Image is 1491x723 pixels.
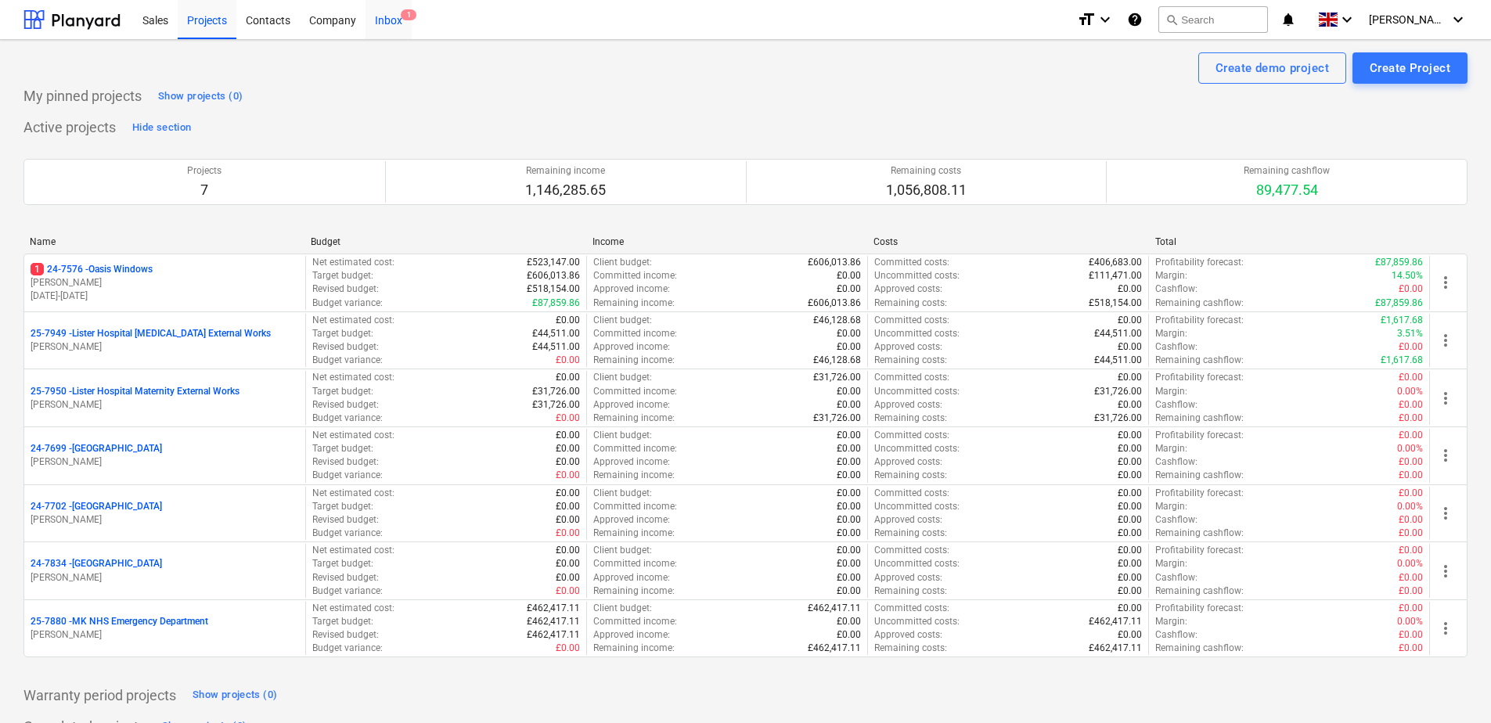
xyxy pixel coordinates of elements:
[813,354,861,367] p: £46,128.68
[312,544,394,557] p: Net estimated cost :
[874,500,960,513] p: Uncommitted costs :
[874,602,949,615] p: Committed costs :
[1155,527,1244,540] p: Remaining cashflow :
[837,455,861,469] p: £0.00
[593,314,652,327] p: Client budget :
[874,455,942,469] p: Approved costs :
[1436,446,1455,465] span: more_vert
[593,602,652,615] p: Client budget :
[1375,297,1423,310] p: £87,859.86
[837,340,861,354] p: £0.00
[593,455,670,469] p: Approved income :
[312,527,383,540] p: Budget variance :
[1077,10,1096,29] i: format_size
[1369,13,1447,26] span: [PERSON_NAME]
[813,371,861,384] p: £31,726.00
[312,371,394,384] p: Net estimated cost :
[808,642,861,655] p: £462,417.11
[1094,412,1142,425] p: £31,726.00
[312,615,373,628] p: Target budget :
[31,327,271,340] p: 25-7949 - Lister Hospital [MEDICAL_DATA] External Works
[1127,10,1143,29] i: Knowledge base
[1155,442,1187,455] p: Margin :
[1449,10,1468,29] i: keyboard_arrow_down
[312,513,379,527] p: Revised budget :
[593,628,670,642] p: Approved income :
[1089,642,1142,655] p: £462,417.11
[1381,314,1423,327] p: £1,617.68
[1399,429,1423,442] p: £0.00
[873,236,1142,247] div: Costs
[312,557,373,570] p: Target budget :
[808,297,861,310] p: £606,013.86
[1399,398,1423,412] p: £0.00
[1436,331,1455,350] span: more_vert
[1118,371,1142,384] p: £0.00
[128,115,195,140] button: Hide section
[593,527,675,540] p: Remaining income :
[312,442,373,455] p: Target budget :
[1244,164,1330,178] p: Remaining cashflow
[401,9,416,20] span: 1
[1397,557,1423,570] p: 0.00%
[312,340,379,354] p: Revised budget :
[1155,602,1244,615] p: Profitability forecast :
[1155,571,1197,585] p: Cashflow :
[593,513,670,527] p: Approved income :
[154,84,247,109] button: Show projects (0)
[1436,389,1455,408] span: more_vert
[837,585,861,598] p: £0.00
[193,686,277,704] div: Show projects (0)
[312,385,373,398] p: Target budget :
[1118,442,1142,455] p: £0.00
[874,371,949,384] p: Committed costs :
[158,88,243,106] div: Show projects (0)
[1436,562,1455,581] span: more_vert
[1399,602,1423,615] p: £0.00
[837,398,861,412] p: £0.00
[593,327,677,340] p: Committed income :
[1397,615,1423,628] p: 0.00%
[593,256,652,269] p: Client budget :
[593,585,675,598] p: Remaining income :
[874,642,947,655] p: Remaining costs :
[23,686,176,705] p: Warranty period projects
[837,282,861,296] p: £0.00
[593,340,670,354] p: Approved income :
[1280,10,1296,29] i: notifications
[837,544,861,557] p: £0.00
[1118,455,1142,469] p: £0.00
[556,642,580,655] p: £0.00
[1155,256,1244,269] p: Profitability forecast :
[1118,314,1142,327] p: £0.00
[1370,58,1450,78] div: Create Project
[593,269,677,282] p: Committed income :
[1397,385,1423,398] p: 0.00%
[31,571,299,585] p: [PERSON_NAME]
[593,469,675,482] p: Remaining income :
[874,314,949,327] p: Committed costs :
[874,628,942,642] p: Approved costs :
[874,513,942,527] p: Approved costs :
[593,615,677,628] p: Committed income :
[874,429,949,442] p: Committed costs :
[556,487,580,500] p: £0.00
[31,442,162,455] p: 24-7699 - [GEOGRAPHIC_DATA]
[1155,513,1197,527] p: Cashflow :
[1118,500,1142,513] p: £0.00
[31,615,208,628] p: 25-7880 - MK NHS Emergency Department
[1094,327,1142,340] p: £44,511.00
[30,236,298,247] div: Name
[1155,500,1187,513] p: Margin :
[1397,500,1423,513] p: 0.00%
[23,87,142,106] p: My pinned projects
[1155,297,1244,310] p: Remaining cashflow :
[31,398,299,412] p: [PERSON_NAME]
[1089,269,1142,282] p: £111,471.00
[31,263,299,303] div: 124-7576 -Oasis Windows[PERSON_NAME][DATE]-[DATE]
[556,527,580,540] p: £0.00
[1165,13,1178,26] span: search
[1155,236,1424,247] div: Total
[1155,340,1197,354] p: Cashflow :
[886,164,967,178] p: Remaining costs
